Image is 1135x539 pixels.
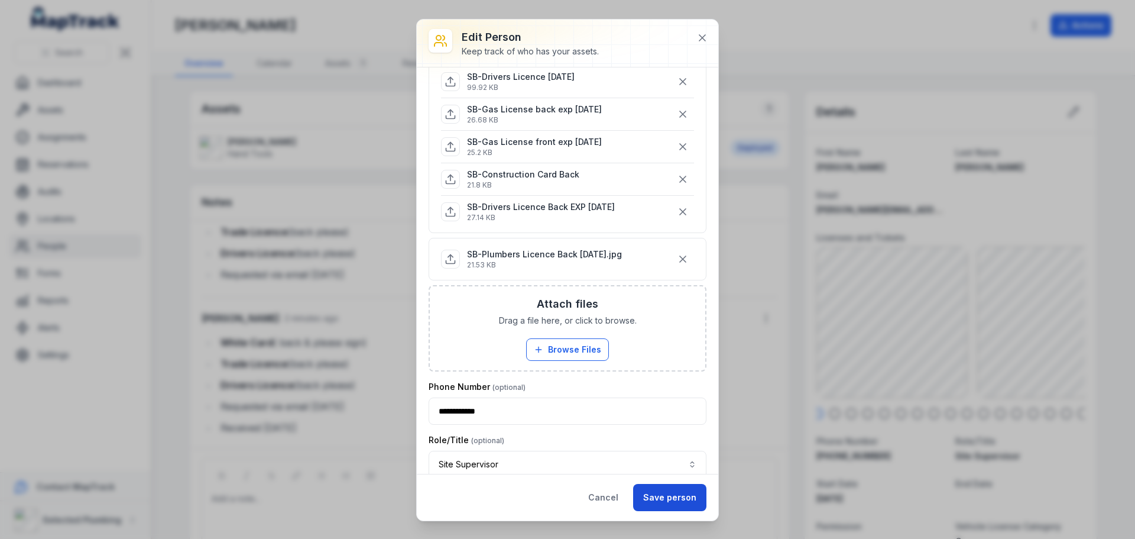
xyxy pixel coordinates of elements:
[467,115,602,125] p: 26.68 KB
[467,148,602,157] p: 25.2 KB
[467,213,615,222] p: 27.14 KB
[467,104,602,115] p: SB-Gas License back exp [DATE]
[526,338,609,361] button: Browse Files
[467,136,602,148] p: SB-Gas License front exp [DATE]
[467,201,615,213] p: SB-Drivers Licence Back EXP [DATE]
[429,381,526,393] label: Phone Number
[467,248,622,260] p: SB-Plumbers Licence Back [DATE].jpg
[467,180,579,190] p: 21.8 KB
[429,434,504,446] label: Role/Title
[537,296,598,312] h3: Attach files
[462,29,599,46] h3: Edit person
[467,71,575,83] p: SB-Drivers Licence [DATE]
[467,260,622,270] p: 21.53 KB
[462,46,599,57] div: Keep track of who has your assets.
[578,484,628,511] button: Cancel
[429,451,706,478] button: Site Supervisor
[499,315,637,327] span: Drag a file here, or click to browse.
[467,83,575,92] p: 99.92 KB
[467,169,579,180] p: SB-Construction Card Back
[633,484,706,511] button: Save person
